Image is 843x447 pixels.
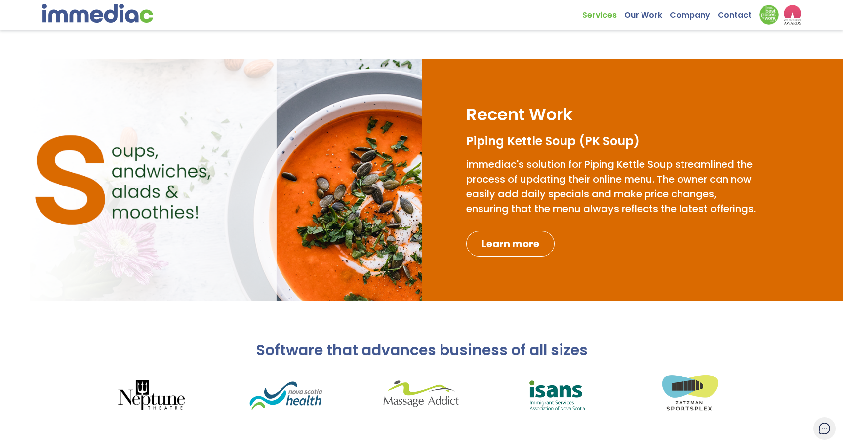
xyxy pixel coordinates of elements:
img: immediac [42,4,153,23]
img: sportsplexLogo.png [623,370,758,420]
span: Learn more [482,237,539,251]
img: neptuneLogo.png [84,370,219,420]
img: isansLogo.png [488,370,623,420]
span: Software that advances business of all sizes [256,339,588,361]
a: Company [670,5,718,20]
a: Contact [718,5,759,20]
img: logo2_wea_nobg.webp [784,5,801,25]
a: Learn more [466,231,555,257]
h2: Recent Work [466,104,573,125]
img: massageAddictLogo.png [354,370,488,420]
a: Our Work [624,5,670,20]
a: Services [582,5,624,20]
h3: Piping Kettle Soup (PK Soup) [466,133,759,149]
span: immediac's solution for Piping Kettle Soup streamlined the process of updating their online menu.... [466,157,756,216]
img: nsHealthLogo.png [219,370,354,420]
img: Down [759,5,779,25]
